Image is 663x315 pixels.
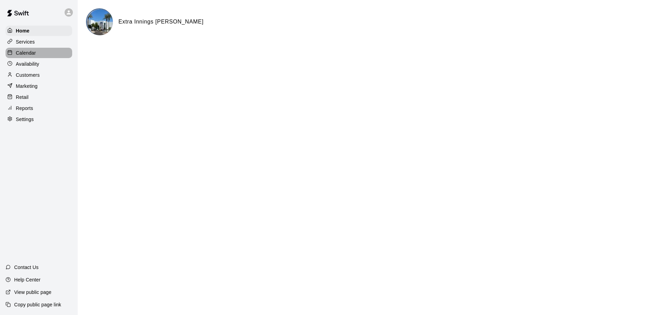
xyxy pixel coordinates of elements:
[14,289,51,296] p: View public page
[16,61,39,67] p: Availability
[16,83,38,90] p: Marketing
[6,48,72,58] a: Calendar
[87,9,113,35] img: Extra Innings Chandler logo
[6,70,72,80] a: Customers
[16,27,30,34] p: Home
[118,17,204,26] h6: Extra Innings [PERSON_NAME]
[6,81,72,91] a: Marketing
[6,103,72,113] a: Reports
[14,276,40,283] p: Help Center
[16,116,34,123] p: Settings
[16,94,29,101] p: Retail
[16,49,36,56] p: Calendar
[16,38,35,45] p: Services
[6,37,72,47] a: Services
[6,92,72,102] a: Retail
[14,264,39,271] p: Contact Us
[16,105,33,112] p: Reports
[6,59,72,69] a: Availability
[14,301,61,308] p: Copy public page link
[6,114,72,124] a: Settings
[6,26,72,36] a: Home
[16,72,40,78] p: Customers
